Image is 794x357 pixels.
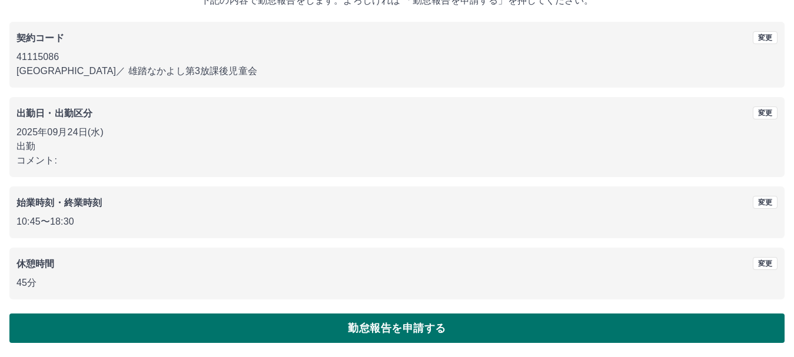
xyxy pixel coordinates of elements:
p: 41115086 [16,50,778,64]
p: [GEOGRAPHIC_DATA] ／ 雄踏なかよし第3放課後児童会 [16,64,778,78]
b: 契約コード [16,33,64,43]
button: 変更 [753,196,778,209]
p: コメント: [16,154,778,168]
p: 2025年09月24日(水) [16,125,778,139]
b: 始業時刻・終業時刻 [16,198,102,208]
button: 変更 [753,31,778,44]
p: 出勤 [16,139,778,154]
p: 10:45 〜 18:30 [16,215,778,229]
p: 45分 [16,276,778,290]
b: 休憩時間 [16,259,55,269]
b: 出勤日・出勤区分 [16,108,92,118]
button: 勤怠報告を申請する [9,313,785,343]
button: 変更 [753,106,778,119]
button: 変更 [753,257,778,270]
